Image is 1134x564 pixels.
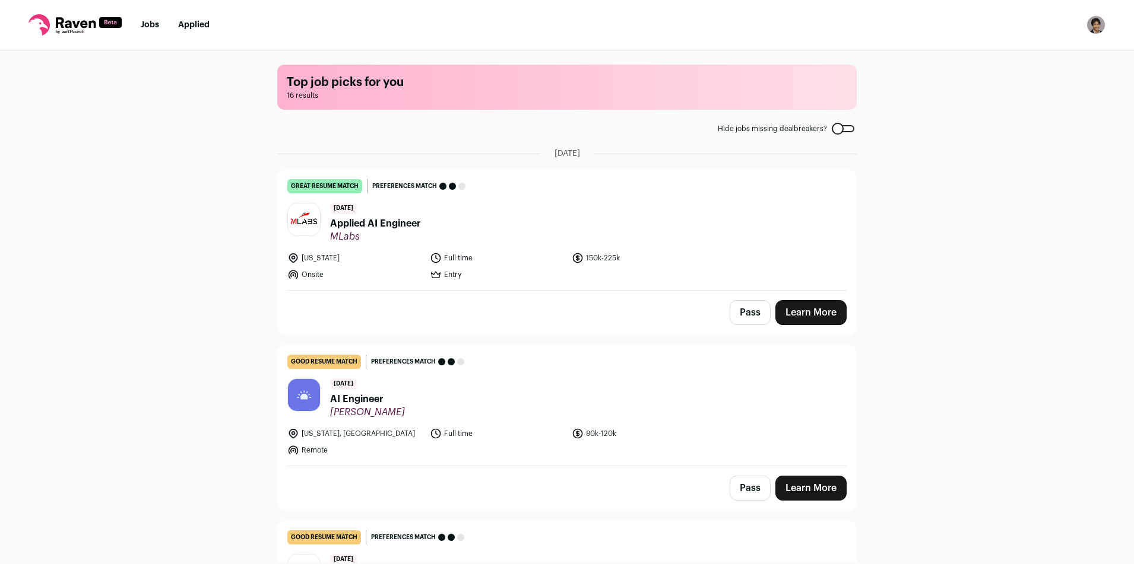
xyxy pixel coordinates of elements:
span: MLabs [330,231,421,243]
span: Hide jobs missing dealbreakers? [718,124,827,133]
span: [DATE] [330,378,357,390]
li: 80k-120k [572,428,707,439]
span: Preferences match [371,356,436,368]
li: Remote [287,444,423,456]
span: 16 results [287,91,847,100]
a: Jobs [141,21,159,29]
button: Pass [730,300,771,325]
img: 16716175-medium_jpg [1087,15,1106,34]
li: [US_STATE], [GEOGRAPHIC_DATA] [287,428,423,439]
a: Applied [178,21,210,29]
div: good resume match [287,355,361,369]
li: Full time [430,252,565,264]
span: Preferences match [372,180,437,192]
span: [DATE] [330,203,357,214]
div: great resume match [287,179,362,193]
span: [DATE] [555,148,580,160]
li: [US_STATE] [287,252,423,264]
button: Pass [730,476,771,501]
img: d1effda0089e8ec543ae10c9fc47db8d0e861d00f8cdb010f7d9ccb6dc6f7540 [288,203,320,235]
li: Full time [430,428,565,439]
span: Applied AI Engineer [330,216,421,231]
img: 872109ae19c1f9afae06dcdacd07d5b4cdce3d69f6eab745c5e71945c5ff7d24.jpg [288,379,320,410]
span: Preferences match [371,531,436,543]
button: Open dropdown [1087,15,1106,34]
span: [PERSON_NAME] [330,406,405,418]
span: AI Engineer [330,392,405,406]
h1: Top job picks for you [287,74,847,91]
div: good resume match [287,530,361,544]
a: good resume match Preferences match [DATE] AI Engineer [PERSON_NAME] [US_STATE], [GEOGRAPHIC_DATA... [278,345,856,466]
a: Learn More [775,476,847,501]
li: 150k-225k [572,252,707,264]
a: great resume match Preferences match [DATE] Applied AI Engineer MLabs [US_STATE] Full time 150k-2... [278,170,856,290]
li: Onsite [287,269,423,281]
li: Entry [430,269,565,281]
a: Learn More [775,300,847,325]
